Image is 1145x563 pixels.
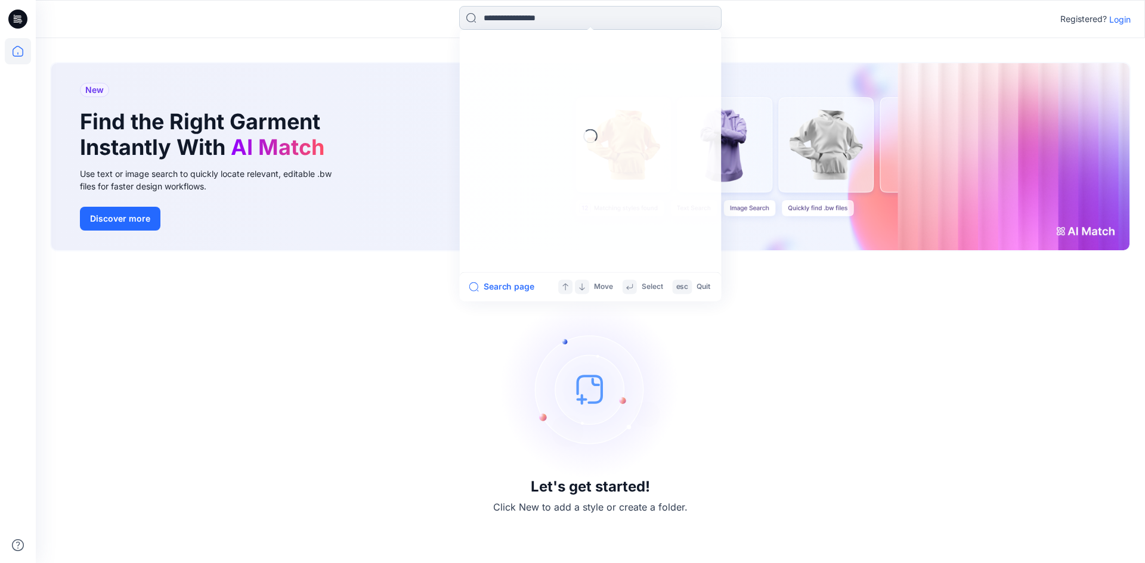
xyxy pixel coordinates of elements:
button: Search page [469,280,535,294]
span: AI Match [231,134,324,160]
p: Click New to add a style or create a folder. [493,500,688,514]
p: esc [676,281,689,293]
img: empty-state-image.svg [501,300,680,478]
button: Discover more [80,207,160,231]
p: Select [642,281,663,293]
span: New [85,83,104,97]
h1: Find the Right Garment Instantly With [80,109,330,160]
div: Use text or image search to quickly locate relevant, editable .bw files for faster design workflows. [80,167,348,192]
p: Quit [697,281,710,293]
p: Move [594,281,613,293]
p: Login [1109,13,1131,26]
h3: Let's get started! [531,478,650,495]
p: Registered? [1060,12,1107,26]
